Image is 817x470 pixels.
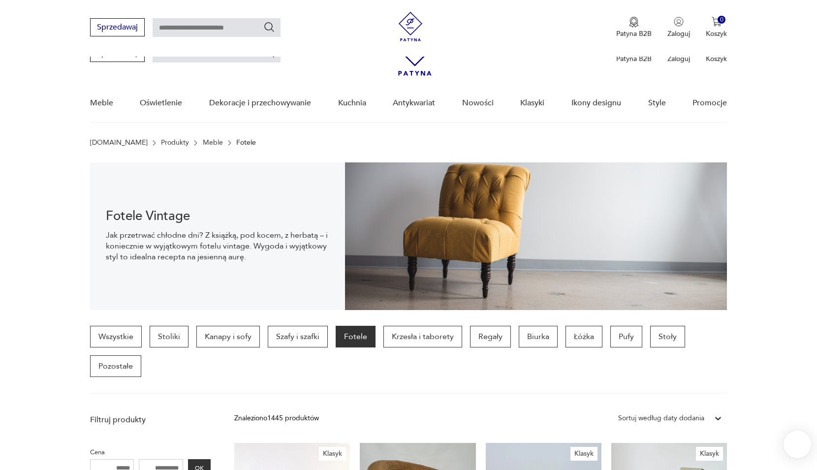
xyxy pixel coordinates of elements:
p: Zaloguj [667,29,690,38]
a: Kanapy i sofy [196,326,260,347]
a: Antykwariat [393,84,435,122]
a: Wszystkie [90,326,142,347]
a: Klasyki [520,84,544,122]
div: 0 [718,16,726,24]
p: Patyna B2B [616,29,652,38]
a: Sprzedawaj [90,50,145,57]
a: Szafy i szafki [268,326,328,347]
p: Fotele [236,139,256,147]
a: Pufy [610,326,642,347]
p: Koszyk [706,29,727,38]
p: Cena [90,447,211,458]
p: Zaloguj [667,54,690,63]
p: Jak przetrwać chłodne dni? Z książką, pod kocem, z herbatą – i koniecznie w wyjątkowym fotelu vin... [106,230,329,262]
p: Filtruj produkty [90,414,211,425]
a: Produkty [161,139,189,147]
img: 9275102764de9360b0b1aa4293741aa9.jpg [345,162,727,310]
div: Znaleziono 1445 produktów [234,413,319,424]
a: Ikony designu [571,84,621,122]
button: 0Koszyk [706,17,727,38]
a: Stoliki [150,326,189,347]
a: Biurka [519,326,558,347]
a: Sprzedawaj [90,25,145,31]
div: Sortuj według daty dodania [618,413,704,424]
a: Meble [90,84,113,122]
a: Regały [470,326,511,347]
a: Nowości [462,84,494,122]
h1: Fotele Vintage [106,210,329,222]
img: Ikona medalu [629,17,639,28]
img: Patyna - sklep z meblami i dekoracjami vintage [396,12,425,41]
a: Krzesła i taborety [383,326,462,347]
a: Ikona medaluPatyna B2B [616,17,652,38]
img: Ikona koszyka [712,17,722,27]
a: Promocje [692,84,727,122]
a: Style [648,84,666,122]
a: Dekoracje i przechowywanie [209,84,311,122]
a: Pozostałe [90,355,141,377]
p: Patyna B2B [616,54,652,63]
iframe: Smartsupp widget button [784,431,811,458]
a: Kuchnia [338,84,366,122]
a: Łóżka [566,326,602,347]
button: Sprzedawaj [90,18,145,36]
button: Zaloguj [667,17,690,38]
a: Meble [203,139,223,147]
a: [DOMAIN_NAME] [90,139,148,147]
button: Patyna B2B [616,17,652,38]
p: Koszyk [706,54,727,63]
a: Stoły [650,326,685,347]
a: Oświetlenie [140,84,182,122]
a: Fotele [336,326,376,347]
img: Ikonka użytkownika [674,17,684,27]
button: Szukaj [263,21,275,33]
